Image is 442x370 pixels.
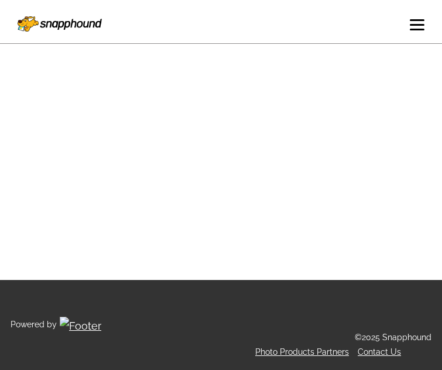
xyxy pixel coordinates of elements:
img: Snapphound Logo [18,12,102,32]
p: Powered by [11,317,57,332]
a: Contact Us [358,347,401,357]
img: Footer [60,317,101,336]
a: Photo Products Partners [255,347,349,357]
p: ©2025 Snapphound [355,330,431,345]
